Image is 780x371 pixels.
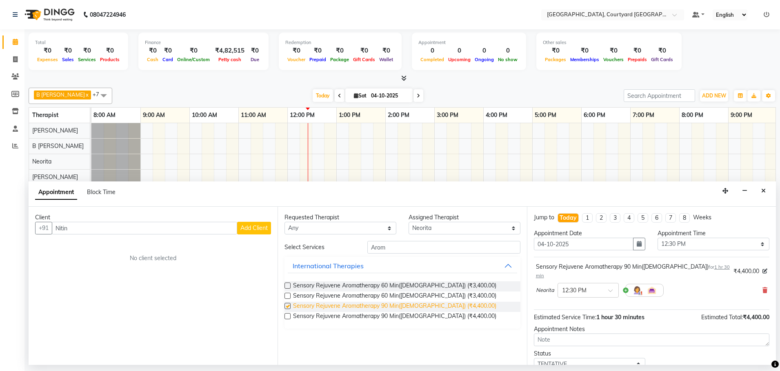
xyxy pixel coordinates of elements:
[702,93,726,99] span: ADD NEW
[386,109,411,121] a: 2:00 PM
[90,3,126,26] b: 08047224946
[632,285,642,295] img: Hairdresser.png
[98,46,122,55] div: ₹0
[307,57,328,62] span: Prepaid
[647,285,657,295] img: Interior.png
[536,286,554,294] span: Neorita
[35,46,60,55] div: ₹0
[293,312,496,322] span: Sensory Rejuvene Aromatherapy 90 Min([DEMOGRAPHIC_DATA]) (₹4,400.00)
[249,57,261,62] span: Due
[21,3,77,26] img: logo
[352,93,369,99] span: Sat
[418,39,520,46] div: Appointment
[32,127,78,134] span: [PERSON_NAME]
[473,57,496,62] span: Ongoing
[313,89,333,102] span: Today
[293,291,496,302] span: Sensory Rejuvene Aromatherapy 60 Min([DEMOGRAPHIC_DATA]) (₹3,400.00)
[631,109,656,121] a: 7:00 PM
[91,109,118,121] a: 8:00 AM
[601,57,626,62] span: Vouchers
[665,213,676,223] li: 7
[534,229,646,238] div: Appointment Date
[700,90,728,102] button: ADD NEW
[239,109,268,121] a: 11:00 AM
[624,213,634,223] li: 4
[145,46,160,55] div: ₹0
[369,90,409,102] input: 2025-10-04
[743,314,769,321] span: ₹4,400.00
[85,91,89,98] a: x
[55,254,251,263] div: No client selected
[601,46,626,55] div: ₹0
[418,46,446,55] div: 0
[729,109,754,121] a: 9:00 PM
[35,222,52,234] button: +91
[649,57,675,62] span: Gift Cards
[377,46,395,55] div: ₹0
[446,46,473,55] div: 0
[160,46,175,55] div: ₹0
[446,57,473,62] span: Upcoming
[351,57,377,62] span: Gift Cards
[693,213,711,222] div: Weeks
[293,261,364,271] div: International Therapies
[288,109,317,121] a: 12:00 PM
[658,229,769,238] div: Appointment Time
[32,142,84,150] span: B [PERSON_NAME]
[534,314,596,321] span: Estimated Service Time:
[87,188,116,196] span: Block Time
[680,109,705,121] a: 8:00 PM
[285,39,395,46] div: Redemption
[35,213,271,222] div: Client
[534,238,634,250] input: yyyy-mm-dd
[534,349,646,358] div: Status
[534,325,769,333] div: Appointment Notes
[596,213,607,223] li: 2
[377,57,395,62] span: Wallet
[568,46,601,55] div: ₹0
[32,158,51,165] span: Neorita
[543,39,675,46] div: Other sales
[701,314,743,321] span: Estimated Total:
[536,263,730,280] div: Sensory Rejuvene Aromatherapy 90 Min([DEMOGRAPHIC_DATA])
[351,46,377,55] div: ₹0
[560,214,577,222] div: Today
[175,46,212,55] div: ₹0
[248,46,262,55] div: ₹0
[141,109,167,121] a: 9:00 AM
[76,46,98,55] div: ₹0
[307,46,328,55] div: ₹0
[98,57,122,62] span: Products
[582,213,593,223] li: 1
[76,57,98,62] span: Services
[762,269,767,274] i: Edit price
[175,57,212,62] span: Online/Custom
[145,39,262,46] div: Finance
[409,213,520,222] div: Assigned Therapist
[624,89,695,102] input: Search Appointment
[568,57,601,62] span: Memberships
[36,91,85,98] span: B [PERSON_NAME]
[237,222,271,234] button: Add Client
[278,243,361,252] div: Select Services
[484,109,509,121] a: 4:00 PM
[435,109,460,121] a: 3:00 PM
[328,46,351,55] div: ₹0
[60,46,76,55] div: ₹0
[35,39,122,46] div: Total
[543,46,568,55] div: ₹0
[337,109,362,121] a: 1:00 PM
[93,91,105,97] span: +7
[649,46,675,55] div: ₹0
[596,314,644,321] span: 1 hour 30 minutes
[758,185,769,197] button: Close
[293,281,496,291] span: Sensory Rejuvene Aromatherapy 60 Min([DEMOGRAPHIC_DATA]) (₹3,400.00)
[328,57,351,62] span: Package
[418,57,446,62] span: Completed
[367,241,520,254] input: Search by service name
[543,57,568,62] span: Packages
[216,57,243,62] span: Petty cash
[190,109,219,121] a: 10:00 AM
[496,57,520,62] span: No show
[496,46,520,55] div: 0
